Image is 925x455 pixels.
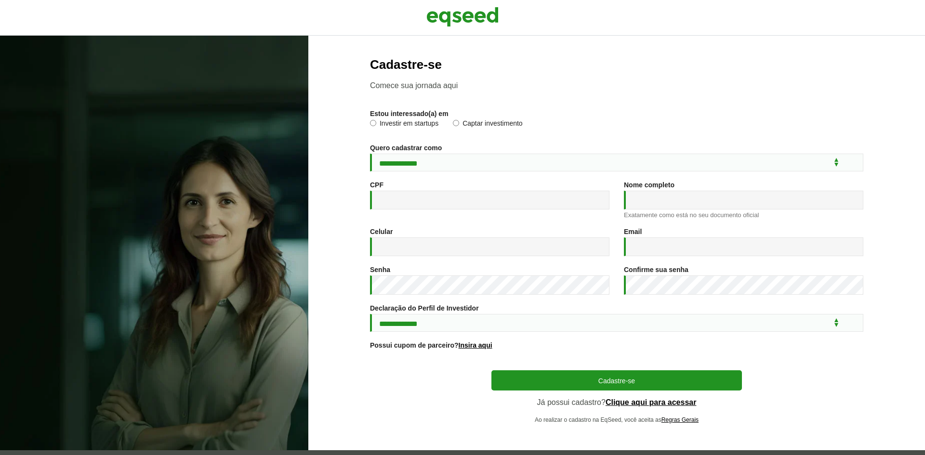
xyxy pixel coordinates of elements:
h2: Cadastre-se [370,58,863,72]
label: Confirme sua senha [624,266,688,273]
div: Exatamente como está no seu documento oficial [624,212,863,218]
button: Cadastre-se [491,370,742,390]
label: CPF [370,182,383,188]
label: Nome completo [624,182,674,188]
p: Ao realizar o cadastro na EqSeed, você aceita as [491,416,742,423]
label: Email [624,228,642,235]
label: Celular [370,228,393,235]
a: Regras Gerais [661,417,699,423]
p: Comece sua jornada aqui [370,81,863,90]
img: EqSeed Logo [426,5,499,29]
label: Captar investimento [453,120,523,130]
p: Já possui cadastro? [491,398,742,407]
label: Investir em startups [370,120,438,130]
label: Estou interessado(a) em [370,110,449,117]
input: Captar investimento [453,120,459,126]
label: Senha [370,266,390,273]
label: Quero cadastrar como [370,144,442,151]
a: Insira aqui [459,342,492,349]
input: Investir em startups [370,120,376,126]
a: Clique aqui para acessar [606,399,697,406]
label: Possui cupom de parceiro? [370,342,492,349]
label: Declaração do Perfil de Investidor [370,305,479,312]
